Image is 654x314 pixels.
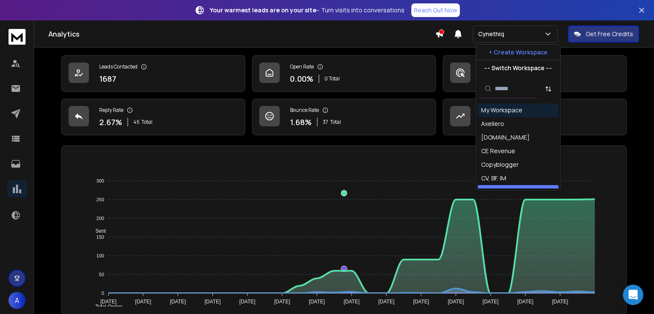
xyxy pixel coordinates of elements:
[552,299,568,305] tspan: [DATE]
[9,292,26,309] button: A
[99,272,104,277] tspan: 50
[481,133,530,142] div: [DOMAIN_NAME]
[483,299,499,305] tspan: [DATE]
[9,29,26,45] img: logo
[540,80,557,97] button: Sort by Sort A-Z
[99,63,138,70] p: Leads Contacted
[309,299,325,305] tspan: [DATE]
[330,119,341,126] span: Total
[100,299,116,305] tspan: [DATE]
[324,75,340,82] p: 0 Total
[323,119,328,126] span: 37
[96,197,104,202] tspan: 250
[170,299,186,305] tspan: [DATE]
[411,3,460,17] a: Reach Out Now
[96,216,104,221] tspan: 200
[623,285,643,305] div: Open Intercom Messenger
[290,107,319,114] p: Bounce Rate
[61,55,245,92] a: Leads Contacted1687
[274,299,290,305] tspan: [DATE]
[96,253,104,258] tspan: 100
[210,6,316,14] strong: Your warmest leads are on your site
[99,116,122,128] p: 2.67 %
[379,299,395,305] tspan: [DATE]
[252,55,436,92] a: Open Rate0.00%0 Total
[99,73,116,85] p: 1687
[586,30,633,38] p: Get Free Credits
[481,106,522,114] div: My Workspace
[481,160,519,169] div: Copyblogger
[290,63,314,70] p: Open Rate
[204,299,221,305] tspan: [DATE]
[489,48,548,57] p: + Create Workspace
[135,299,151,305] tspan: [DATE]
[133,119,140,126] span: 45
[99,107,123,114] p: Reply Rate
[96,234,104,240] tspan: 150
[89,304,123,310] span: Total Opens
[252,99,436,135] a: Bounce Rate1.68%37Total
[89,228,106,234] span: Sent
[484,64,552,72] p: --- Switch Workspace ---
[101,291,104,296] tspan: 0
[344,299,360,305] tspan: [DATE]
[448,299,464,305] tspan: [DATE]
[568,26,639,43] button: Get Free Credits
[517,299,534,305] tspan: [DATE]
[413,299,429,305] tspan: [DATE]
[210,6,404,14] p: – Turn visits into conversations
[478,30,508,38] p: Cynethiq
[96,178,104,183] tspan: 300
[476,45,560,60] button: + Create Workspace
[141,119,152,126] span: Total
[443,99,627,135] a: Opportunities0$0
[481,188,507,196] div: Cynethiq
[414,6,457,14] p: Reach Out Now
[239,299,255,305] tspan: [DATE]
[61,99,245,135] a: Reply Rate2.67%45Total
[481,174,506,183] div: CV, BF, IM
[481,147,515,155] div: CE Revenue
[290,73,313,85] p: 0.00 %
[443,55,627,92] a: Click Rate0.00%0 Total
[481,120,504,128] div: Axellero
[290,116,312,128] p: 1.68 %
[49,29,435,39] h1: Analytics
